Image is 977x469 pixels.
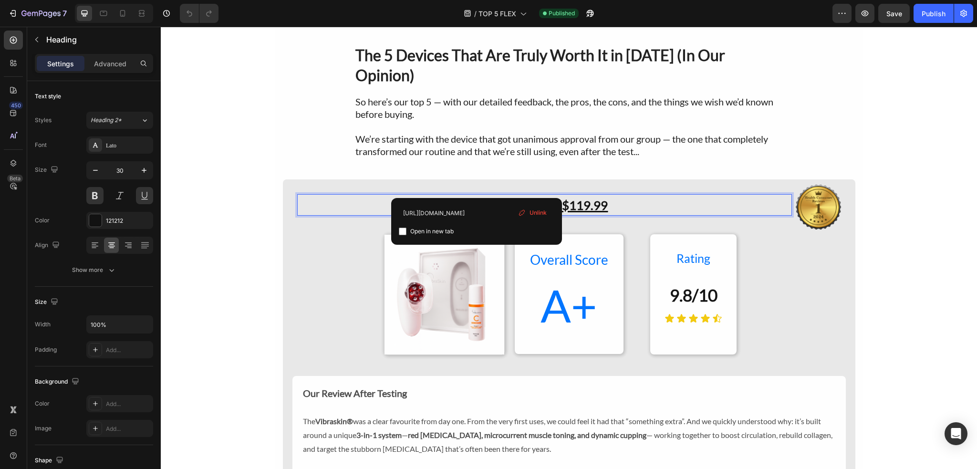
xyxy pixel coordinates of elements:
[106,425,151,433] div: Add...
[94,59,126,69] p: Advanced
[914,4,954,23] button: Publish
[35,141,47,149] div: Font
[35,296,60,309] div: Size
[408,171,447,186] u: 119.99
[247,404,486,413] strong: red [MEDICAL_DATA], microcurrent muscle toning, and dynamic cupping
[106,217,151,225] div: 121212
[401,171,408,186] u: $
[136,167,632,189] h2: Rich Text Editor. Editing area: main
[35,375,81,388] div: Background
[368,222,448,244] h2: Overall Score
[35,320,51,329] div: Width
[142,388,675,429] p: The was a clear favourite from day one. From the very first uses, we could feel it had that “some...
[35,92,61,101] div: Text style
[106,400,151,408] div: Add...
[35,239,62,252] div: Align
[195,69,622,94] p: So here’s our top 5 — with our detailed feedback, the pros, the cons, and the things we wish we’d...
[72,265,116,275] div: Show more
[878,4,910,23] button: Save
[922,9,946,19] div: Publish
[320,169,408,186] a: 1. Vibraskin® -$
[368,244,448,313] h2: A+
[195,106,622,131] p: We’re starting with the device that got unanimous approval from our group — the one that complete...
[4,4,71,23] button: 7
[504,222,561,242] h2: Rating
[142,361,246,372] strong: Our Review After Testing
[35,116,52,125] div: Styles
[410,226,454,237] span: Open in new tab
[106,346,151,354] div: Add...
[886,10,902,18] span: Save
[155,390,192,399] strong: Vibraskin®
[91,116,122,125] span: Heading 2*
[945,422,967,445] div: Open Intercom Messenger
[35,399,50,408] div: Color
[478,9,516,19] span: TOP 5 FLEX
[35,345,57,354] div: Padding
[474,9,477,19] span: /
[35,216,50,225] div: Color
[86,112,153,129] button: Heading 2*
[320,171,401,186] u: 1. Vibraskin® -
[35,164,60,177] div: Size
[9,102,23,109] div: 450
[7,175,23,182] div: Beta
[161,27,977,469] iframe: Design area
[35,424,52,433] div: Image
[549,9,575,18] span: Published
[196,404,241,413] strong: 3-in-1 system
[62,8,67,19] p: 7
[46,34,149,45] p: Heading
[35,261,153,279] button: Show more
[530,208,547,217] span: Unlink
[509,258,557,278] strong: 9.8/10
[224,208,343,328] img: gempages_572554177977255064-c6ef5890-6a6c-40f6-9155-91414cf05de4.png
[399,206,554,221] input: Paste link here
[635,157,680,202] img: gempages_572554177977255064-53e256fb-1dda-4525-a083-7e9a264115d4.png
[180,4,218,23] div: Undo/Redo
[87,316,153,333] input: Auto
[47,59,74,69] p: Settings
[106,141,151,150] div: Lato
[35,454,65,467] div: Shape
